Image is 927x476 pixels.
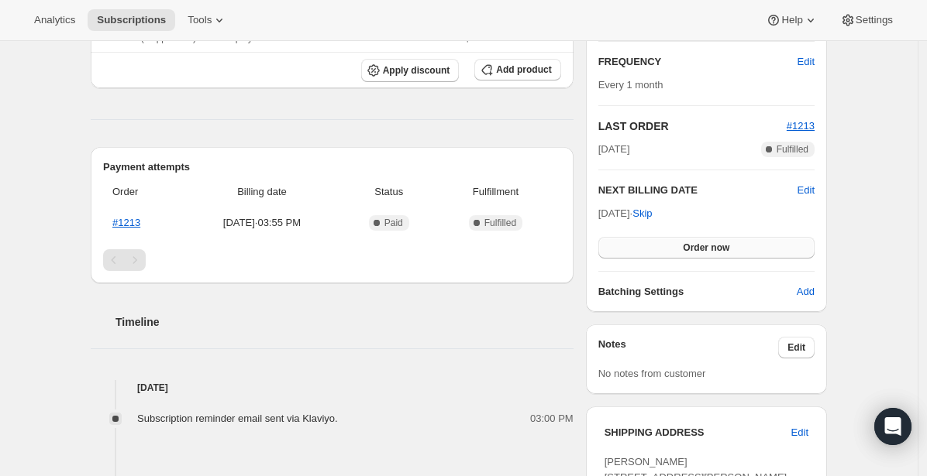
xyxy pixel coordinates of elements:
[103,159,561,175] h2: Payment attempts
[137,413,338,424] span: Subscription reminder email sent via Klaviyo.
[598,284,797,300] h6: Batching Settings
[798,183,815,198] button: Edit
[598,207,653,219] span: [DATE] ·
[598,183,798,198] h2: NEXT BILLING DATE
[115,314,574,330] h2: Timeline
[188,14,212,26] span: Tools
[778,337,815,358] button: Edit
[856,14,893,26] span: Settings
[439,184,551,200] span: Fulfillment
[186,184,339,200] span: Billing date
[756,9,827,31] button: Help
[623,201,661,226] button: Skip
[788,50,824,74] button: Edit
[383,64,450,77] span: Apply discount
[598,79,663,91] span: Every 1 month
[103,175,181,209] th: Order
[91,380,574,396] h4: [DATE]
[598,142,630,157] span: [DATE]
[683,241,729,254] span: Order now
[787,279,824,304] button: Add
[791,425,808,440] span: Edit
[347,184,430,200] span: Status
[496,63,551,76] span: Add product
[598,54,798,70] h2: FREQUENCY
[598,118,787,134] h2: LAST ORDER
[474,59,560,80] button: Add product
[484,217,516,229] span: Fulfilled
[530,411,574,426] span: 03:00 PM
[34,14,75,26] span: Analytics
[777,143,808,156] span: Fulfilled
[797,284,815,300] span: Add
[781,14,802,26] span: Help
[97,14,166,26] span: Subscriptions
[787,341,805,354] span: Edit
[361,59,460,82] button: Apply discount
[88,9,175,31] button: Subscriptions
[598,368,706,379] span: No notes from customer
[831,9,902,31] button: Settings
[598,337,779,358] h3: Notes
[178,9,236,31] button: Tools
[798,54,815,70] span: Edit
[632,206,652,221] span: Skip
[605,425,791,440] h3: SHIPPING ADDRESS
[787,120,815,132] a: #1213
[598,237,815,259] button: Order now
[384,217,403,229] span: Paid
[874,408,911,445] div: Open Intercom Messenger
[103,249,561,271] nav: Pagination
[787,118,815,134] button: #1213
[112,217,140,228] a: #1213
[782,420,818,445] button: Edit
[25,9,84,31] button: Analytics
[186,215,339,231] span: [DATE] · 03:55 PM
